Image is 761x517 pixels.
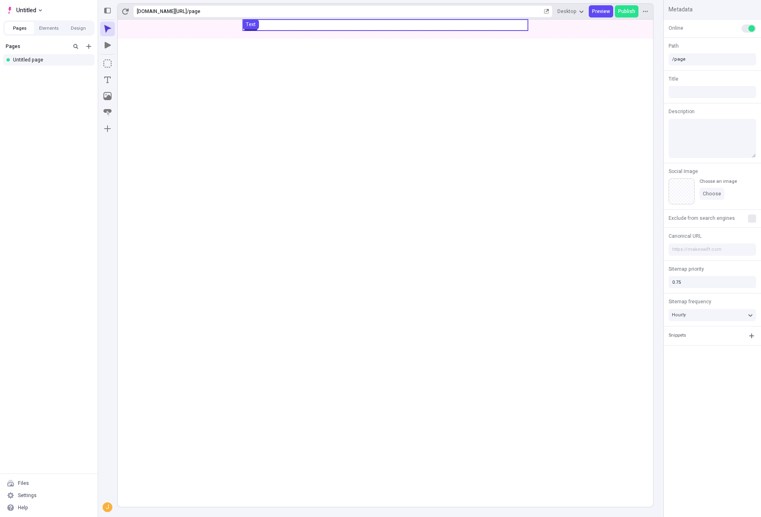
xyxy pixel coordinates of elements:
[187,8,189,15] div: /
[669,309,756,321] button: Hourly
[669,108,695,115] span: Description
[34,22,64,34] button: Elements
[6,43,68,50] div: Pages
[669,75,678,83] span: Title
[669,168,698,175] span: Social Image
[18,480,29,486] div: Files
[615,5,638,18] button: Publish
[669,243,756,256] input: https://makeswift.com
[84,42,94,51] button: Add new
[669,332,686,339] div: Snippets
[100,56,115,71] button: Box
[592,8,610,15] span: Preview
[700,188,724,200] button: Choose
[700,178,737,184] div: Choose an image
[100,89,115,103] button: Image
[703,191,721,197] span: Choose
[669,265,704,273] span: Sitemap priority
[669,24,683,32] span: Online
[18,492,37,499] div: Settings
[669,298,711,305] span: Sitemap frequency
[103,503,112,511] div: J
[100,105,115,120] button: Button
[618,8,635,15] span: Publish
[669,215,735,222] span: Exclude from search engines
[669,232,702,240] span: Canonical URL
[100,72,115,87] button: Text
[5,22,34,34] button: Pages
[246,21,256,28] div: Text
[589,5,613,18] button: Preview
[64,22,93,34] button: Design
[137,8,187,15] div: [URL][DOMAIN_NAME]
[13,57,88,63] div: Untitled page
[243,20,259,29] button: Text
[554,5,587,18] button: Desktop
[669,42,679,50] span: Path
[557,8,577,15] span: Desktop
[672,311,686,318] span: Hourly
[3,4,45,16] button: Select site
[16,5,36,15] span: Untitled
[189,8,542,15] div: page
[18,504,28,511] div: Help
